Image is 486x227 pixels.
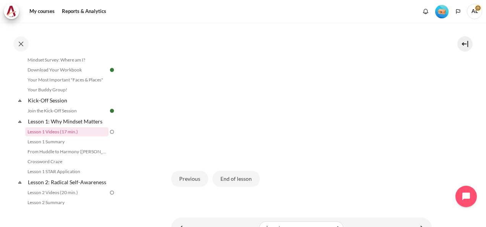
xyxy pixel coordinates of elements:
a: Mindset Survey: Where am I? [25,55,109,65]
img: To do [109,189,115,196]
a: Lesson 2 Videos (20 min.) [25,188,109,197]
img: To do [109,128,115,135]
img: Level #1 [435,5,449,18]
a: Lesson 1 Videos (17 min.) [25,127,109,136]
a: Kick-Off Session [27,95,109,105]
a: Your Most Important "Faces & Places" [25,75,109,84]
a: Architeck Architeck [4,4,23,19]
a: Level #1 [432,4,452,18]
a: Download Your Workbook [25,65,109,75]
a: From Huddle to Harmony ([PERSON_NAME]'s Story) [25,147,109,156]
a: Lesson 1 STAR Application [25,167,109,176]
a: My courses [27,4,57,19]
button: Languages [452,6,464,17]
img: Done [109,107,115,114]
a: Your Buddy Group! [25,85,109,94]
span: Collapse [16,178,24,186]
span: AL [467,4,482,19]
span: Collapse [16,118,24,125]
a: Lesson 2: Radical Self-Awareness [27,177,109,187]
button: End of lesson [212,171,260,187]
a: Lesson 2 Summary [25,198,109,207]
a: Lesson 1: Why Mindset Matters [27,116,109,126]
a: Crossword Craze [25,157,109,166]
a: User menu [467,4,482,19]
a: Lesson 1 Summary [25,137,109,146]
span: Collapse [16,97,24,104]
a: Reports & Analytics [59,4,109,19]
img: Done [109,66,115,73]
div: Level #1 [435,4,449,18]
div: Show notification window with no new notifications [420,6,431,17]
button: Previous [171,171,208,187]
img: Architeck [6,6,17,17]
a: Join the Kick-Off Session [25,106,109,115]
